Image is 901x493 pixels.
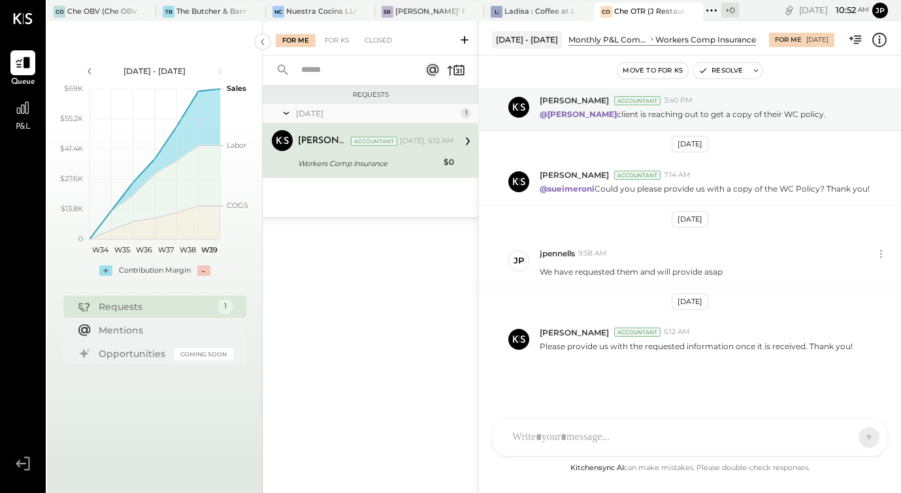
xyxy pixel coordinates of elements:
div: Mentions [99,324,227,337]
text: Labor [227,141,246,150]
div: [DATE] [672,136,708,152]
div: - [197,265,210,276]
a: Queue [1,50,45,88]
text: 0 [78,234,83,243]
div: [DATE] [672,294,708,310]
span: jpennells [540,248,575,259]
button: jp [872,3,888,18]
div: [PERSON_NAME] [298,135,348,148]
div: 1 [218,299,233,314]
text: W35 [114,245,130,254]
div: jp [514,254,524,267]
div: CO [600,6,612,18]
div: Accountant [614,171,661,180]
div: Requests [269,90,472,99]
a: P&L [1,95,45,133]
div: For KS [318,34,355,47]
div: [PERSON_NAME]' Rooftop - Ignite [395,7,465,17]
div: NC [272,6,284,18]
div: 1 [461,108,471,118]
text: W38 [179,245,195,254]
div: [DATE] [806,35,828,44]
span: [PERSON_NAME] [540,327,609,338]
span: Queue [11,76,35,88]
div: The Butcher & Barrel (L Argento LLC) - [GEOGRAPHIC_DATA] [176,7,246,17]
span: [PERSON_NAME] [540,169,609,180]
div: [DATE] [799,4,869,16]
div: Coming Soon [174,348,233,360]
div: Che OBV (Che OBV LLC) - Ignite [67,7,137,17]
text: $41.4K [60,144,83,153]
text: COGS [227,201,248,210]
div: SR [382,6,393,18]
div: Closed [358,34,399,47]
div: [DATE] [296,108,457,119]
strong: @sueimeroni [540,184,595,194]
span: 5:12 AM [664,327,690,337]
div: + [99,265,112,276]
div: Workers Comp Insurance [655,34,756,45]
span: [PERSON_NAME] [540,95,609,106]
strong: @[PERSON_NAME] [540,109,617,119]
text: W34 [92,245,109,254]
div: + 0 [721,3,739,18]
span: P&L [16,122,31,133]
div: For Me [276,34,316,47]
div: $0 [444,156,454,169]
text: $55.2K [60,114,83,123]
text: $27.6K [60,174,83,183]
text: W37 [157,245,173,254]
text: W36 [135,245,152,254]
div: Accountant [351,137,397,146]
span: 9:58 AM [578,248,607,259]
div: Che OTR (J Restaurant LLC) - Ignite [614,7,683,17]
div: Workers Comp Insurance [298,157,440,170]
div: [DATE] - [DATE] [99,65,210,76]
div: [DATE] - [DATE] [492,31,562,48]
p: Could you please provide us with a copy of the WC Policy? Thank you! [540,183,870,194]
div: [DATE], 5:12 AM [400,136,454,146]
button: Move to for ks [617,63,688,78]
div: Accountant [614,328,661,337]
div: Ladisa : Coffee at Lola's [504,7,574,17]
text: $69K [64,84,83,93]
div: CO [54,6,65,18]
text: W39 [201,245,217,254]
div: L: [491,6,502,18]
span: 3:40 PM [664,95,693,106]
p: Please provide us with the requested information once it is received. Thank you! [540,341,853,352]
button: Resolve [693,63,748,78]
text: Sales [227,84,246,93]
span: 7:14 AM [664,170,691,180]
div: Monthly P&L Comparison [568,34,649,45]
p: We have requested them and will provide asap [540,266,723,277]
div: [DATE] [672,211,708,228]
div: Contribution Margin [119,265,191,276]
span: am [858,5,869,14]
div: For Me [775,35,802,44]
div: Nuestra Cocina LLC - [GEOGRAPHIC_DATA] [286,7,355,17]
text: $13.8K [61,204,83,213]
div: TB [163,6,174,18]
div: Accountant [614,96,661,105]
div: Requests [99,300,211,313]
span: 10 : 52 [830,4,856,16]
div: Opportunities [99,347,168,360]
div: copy link [783,3,796,17]
p: client is reaching out to get a copy of their WC policy. [540,109,826,120]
